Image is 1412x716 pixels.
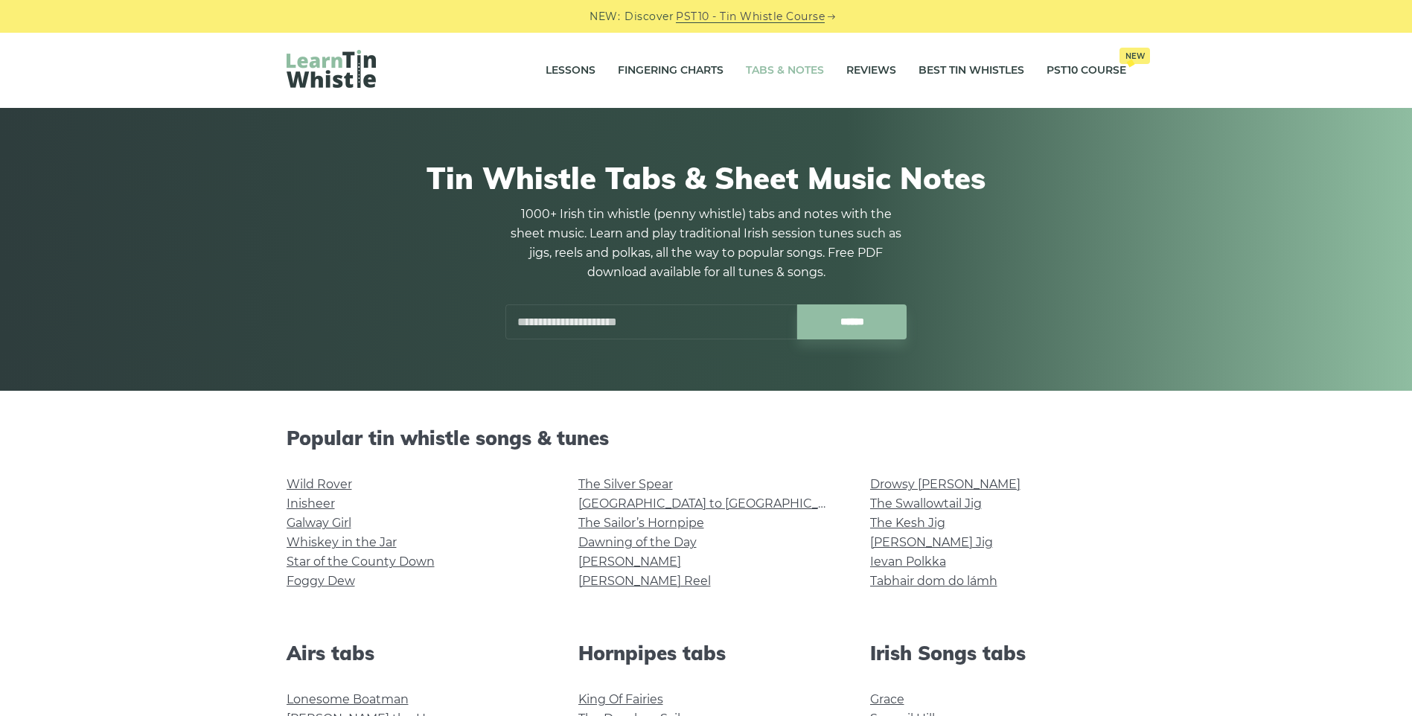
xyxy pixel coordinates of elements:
a: [PERSON_NAME] Reel [578,574,711,588]
a: Wild Rover [287,477,352,491]
a: The Sailor’s Hornpipe [578,516,704,530]
a: Tabhair dom do lámh [870,574,997,588]
a: [PERSON_NAME] [578,554,681,569]
a: Best Tin Whistles [919,52,1024,89]
h2: Airs tabs [287,642,543,665]
a: The Kesh Jig [870,516,945,530]
a: Ievan Polkka [870,554,946,569]
a: Grace [870,692,904,706]
a: Lessons [546,52,595,89]
a: PST10 CourseNew [1047,52,1126,89]
a: King Of Fairies [578,692,663,706]
a: [GEOGRAPHIC_DATA] to [GEOGRAPHIC_DATA] [578,496,853,511]
a: Galway Girl [287,516,351,530]
a: Star of the County Down [287,554,435,569]
a: The Swallowtail Jig [870,496,982,511]
a: [PERSON_NAME] Jig [870,535,993,549]
h1: Tin Whistle Tabs & Sheet Music Notes [287,160,1126,196]
p: 1000+ Irish tin whistle (penny whistle) tabs and notes with the sheet music. Learn and play tradi... [505,205,907,282]
a: Tabs & Notes [746,52,824,89]
a: Lonesome Boatman [287,692,409,706]
img: LearnTinWhistle.com [287,50,376,88]
a: Drowsy [PERSON_NAME] [870,477,1020,491]
a: Fingering Charts [618,52,723,89]
span: New [1119,48,1150,64]
h2: Irish Songs tabs [870,642,1126,665]
a: Reviews [846,52,896,89]
h2: Popular tin whistle songs & tunes [287,426,1126,450]
a: Inisheer [287,496,335,511]
h2: Hornpipes tabs [578,642,834,665]
a: Whiskey in the Jar [287,535,397,549]
a: The Silver Spear [578,477,673,491]
a: Foggy Dew [287,574,355,588]
a: Dawning of the Day [578,535,697,549]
